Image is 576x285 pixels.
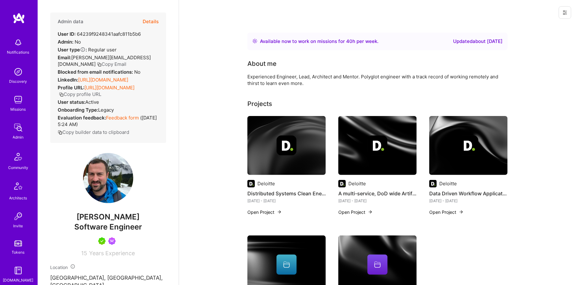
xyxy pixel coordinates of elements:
[7,49,29,55] div: Notifications
[338,198,417,204] div: [DATE] - [DATE]
[429,209,464,215] button: Open Project
[429,189,508,198] h4: Data Driven Workflow Application
[247,209,282,215] button: Open Project
[439,180,457,187] div: Deloitte
[58,130,62,135] i: icon Copy
[12,264,24,277] img: guide book
[58,55,71,61] strong: Email:
[346,38,352,44] span: 40
[59,91,101,98] button: Copy profile URL
[58,114,159,128] div: ( [DATE] 5:24 AM )
[12,36,24,49] img: bell
[78,77,128,83] a: [URL][DOMAIN_NAME]
[50,212,166,222] span: [PERSON_NAME]
[58,107,98,113] strong: Onboarding Type:
[82,250,87,256] span: 15
[58,77,78,83] strong: LinkedIn:
[58,99,85,105] strong: User status:
[80,47,86,52] i: Help
[247,189,326,198] h4: Distributed Systems Clean Energy
[50,264,166,271] div: Location
[8,164,28,171] div: Community
[277,135,297,156] img: Company logo
[58,129,129,135] button: Copy builder data to clipboard
[106,115,139,121] a: Feedback form
[429,116,508,175] img: cover
[252,39,257,44] img: Availability
[247,198,326,204] div: [DATE] - [DATE]
[338,209,373,215] button: Open Project
[260,38,378,45] div: Available now to work on missions for h per week .
[12,66,24,78] img: discovery
[108,237,116,245] img: Been on Mission
[11,180,26,195] img: Architects
[58,31,141,37] div: 64239f9248341aafc811b5b6
[97,62,102,67] i: icon Copy
[247,99,272,108] div: Projects
[89,250,135,256] span: Years Experience
[3,277,34,283] div: [DOMAIN_NAME]
[58,69,134,75] strong: Blocked from email notifications:
[338,180,346,187] img: Company logo
[11,106,26,113] div: Missions
[11,149,26,164] img: Community
[13,134,24,140] div: Admin
[58,39,81,45] div: No
[247,180,255,187] img: Company logo
[247,116,326,175] img: cover
[12,210,24,223] img: Invite
[459,209,464,214] img: arrow-right
[58,69,140,75] div: No
[13,13,25,24] img: logo
[97,61,126,67] button: Copy Email
[58,47,87,53] strong: User type :
[58,19,83,24] h4: Admin data
[429,180,437,187] img: Company logo
[247,59,277,68] div: About me
[12,249,25,256] div: Tokens
[14,240,22,246] img: tokens
[368,209,373,214] img: arrow-right
[58,39,73,45] strong: Admin:
[348,180,366,187] div: Deloitte
[58,85,84,91] strong: Profile URL:
[85,99,99,105] span: Active
[367,135,388,156] img: Company logo
[257,180,275,187] div: Deloitte
[58,46,117,53] div: Regular user
[458,135,478,156] img: Company logo
[74,222,142,231] span: Software Engineer
[59,92,64,97] i: icon Copy
[98,107,114,113] span: legacy
[84,85,135,91] a: [URL][DOMAIN_NAME]
[247,73,498,87] div: Experienced Engineer, Lead, Architect and Mentor. Polyglot engineer with a track record of workin...
[277,209,282,214] img: arrow-right
[13,223,23,229] div: Invite
[58,31,76,37] strong: User ID:
[83,153,133,203] img: User Avatar
[12,121,24,134] img: admin teamwork
[98,237,106,245] img: A.Teamer in Residence
[429,198,508,204] div: [DATE] - [DATE]
[338,189,417,198] h4: A multi-service, DoD wide Artificial Intelligence platform
[58,115,106,121] strong: Evaluation feedback:
[12,93,24,106] img: teamwork
[453,38,503,45] div: Updated about [DATE]
[143,13,159,31] button: Details
[338,116,417,175] img: cover
[58,55,151,67] span: [PERSON_NAME][EMAIL_ADDRESS][DOMAIN_NAME]
[9,195,27,201] div: Architects
[9,78,27,85] div: Discovery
